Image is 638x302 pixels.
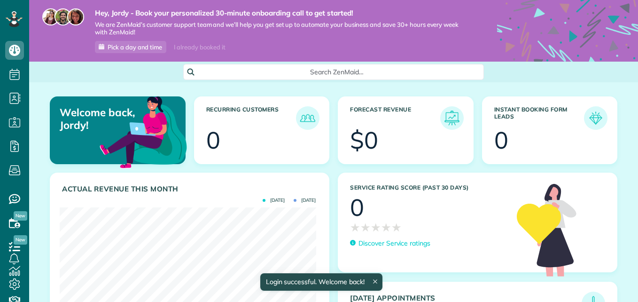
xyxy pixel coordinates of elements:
[371,219,381,236] span: ★
[98,86,189,177] img: dashboard_welcome-42a62b7d889689a78055ac9021e634bf52bae3f8056760290aed330b23ab8690.png
[260,273,382,291] div: Login successful. Welcome back!
[358,238,430,248] p: Discover Service ratings
[54,8,71,25] img: jorge-587dff0eeaa6aab1f244e6dc62b8924c3b6ad411094392a53c71c6c4a576187d.jpg
[381,219,391,236] span: ★
[206,128,220,152] div: 0
[95,8,469,18] strong: Hey, Jordy - Book your personalized 30-minute onboarding call to get started!
[360,219,371,236] span: ★
[95,41,166,53] a: Pick a day and time
[298,109,317,127] img: icon_recurring_customers-cf858462ba22bcd05b5a5880d41d6543d210077de5bb9ebc9590e49fd87d84ed.png
[60,106,141,131] p: Welcome back, Jordy!
[67,8,84,25] img: michelle-19f622bdf1676172e81f8f8fba1fb50e276960ebfe0243fe18214015130c80e4.jpg
[263,198,285,203] span: [DATE]
[14,235,27,245] span: New
[42,8,59,25] img: maria-72a9807cf96188c08ef61303f053569d2e2a8a1cde33d635c8a3ac13582a053d.jpg
[350,106,440,130] h3: Forecast Revenue
[206,106,296,130] h3: Recurring Customers
[108,43,162,51] span: Pick a day and time
[350,238,430,248] a: Discover Service ratings
[350,184,507,191] h3: Service Rating score (past 30 days)
[350,196,364,219] div: 0
[350,128,378,152] div: $0
[294,198,316,203] span: [DATE]
[494,106,584,130] h3: Instant Booking Form Leads
[350,219,360,236] span: ★
[586,109,605,127] img: icon_form_leads-04211a6a04a5b2264e4ee56bc0799ec3eb69b7e499cbb523a139df1d13a81ae0.png
[494,128,508,152] div: 0
[168,41,231,53] div: I already booked it
[443,109,461,127] img: icon_forecast_revenue-8c13a41c7ed35a8dcfafea3cbb826a0462acb37728057bba2d056411b612bbbe.png
[391,219,402,236] span: ★
[95,21,469,37] span: We are ZenMaid’s customer support team and we’ll help you get set up to automate your business an...
[62,185,319,193] h3: Actual Revenue this month
[14,211,27,221] span: New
